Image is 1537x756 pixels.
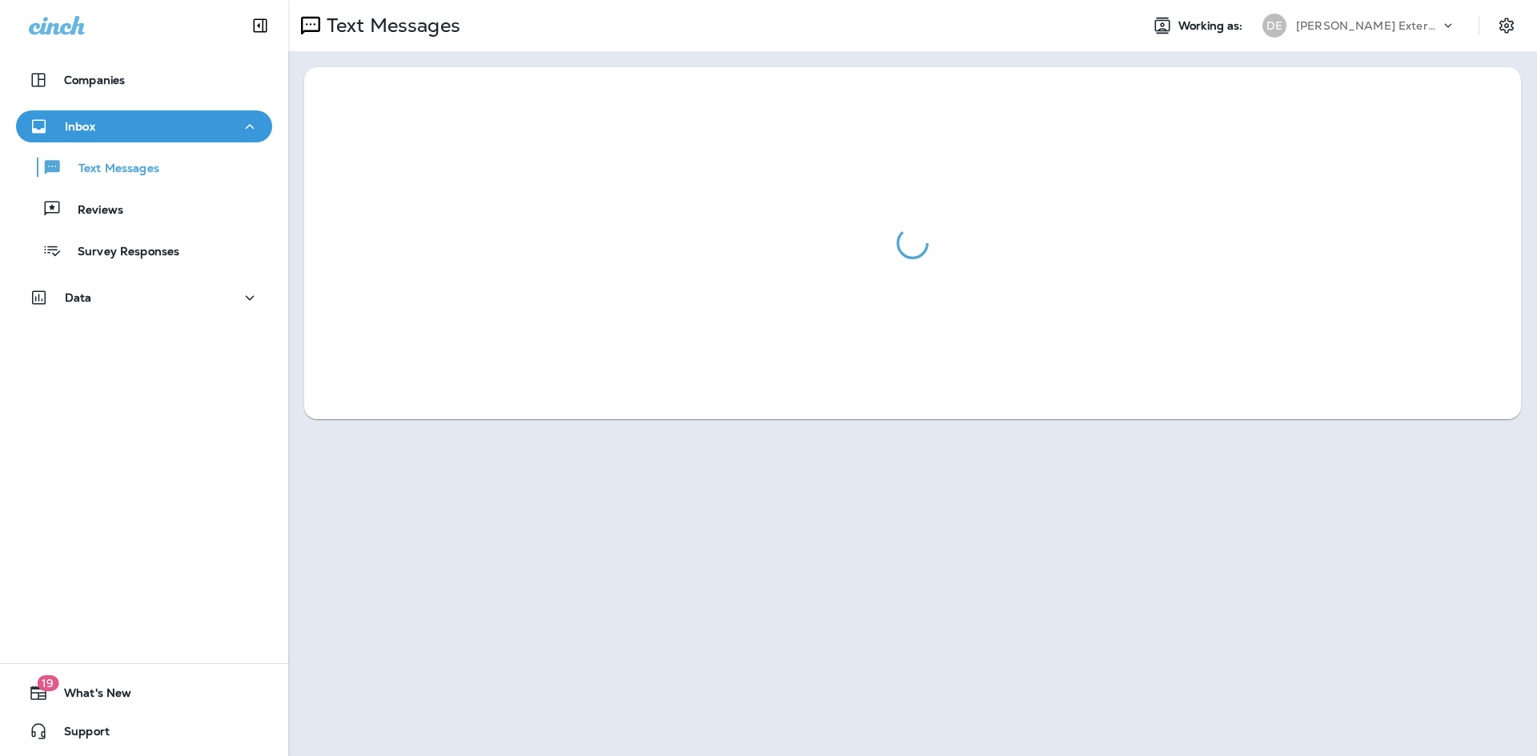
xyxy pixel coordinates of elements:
[48,725,110,744] span: Support
[320,14,460,38] p: Text Messages
[65,120,95,133] p: Inbox
[1296,19,1440,32] p: [PERSON_NAME] Exterminating
[64,74,125,86] p: Companies
[16,110,272,142] button: Inbox
[62,245,179,260] p: Survey Responses
[1262,14,1286,38] div: DE
[16,234,272,267] button: Survey Responses
[65,291,92,304] p: Data
[1492,11,1521,40] button: Settings
[16,282,272,314] button: Data
[62,162,159,177] p: Text Messages
[37,675,58,691] span: 19
[48,686,131,706] span: What's New
[16,64,272,96] button: Companies
[16,150,272,184] button: Text Messages
[62,203,123,218] p: Reviews
[16,192,272,226] button: Reviews
[16,715,272,747] button: Support
[16,677,272,709] button: 19What's New
[238,10,283,42] button: Collapse Sidebar
[1178,19,1246,33] span: Working as:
